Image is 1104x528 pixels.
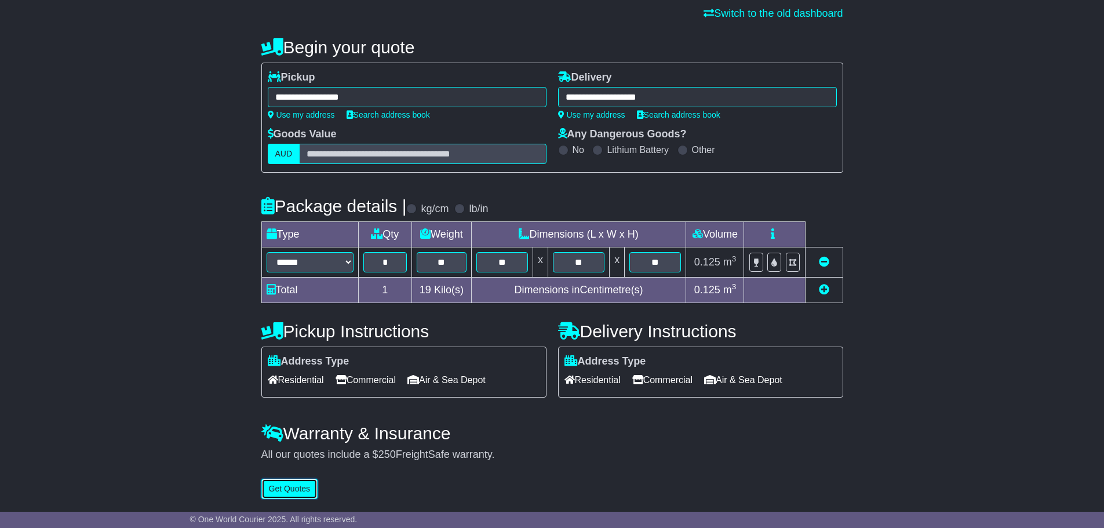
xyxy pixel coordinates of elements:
td: Dimensions (L x W x H) [471,222,686,247]
label: Any Dangerous Goods? [558,128,687,141]
td: Type [261,222,358,247]
td: Volume [686,222,744,247]
a: Remove this item [819,256,829,268]
span: Residential [268,371,324,389]
button: Get Quotes [261,479,318,499]
label: lb/in [469,203,488,216]
td: Qty [358,222,412,247]
td: x [533,247,548,278]
td: x [610,247,625,278]
label: Pickup [268,71,315,84]
label: Other [692,144,715,155]
span: Air & Sea Depot [407,371,486,389]
label: Goods Value [268,128,337,141]
td: Total [261,278,358,303]
span: Residential [564,371,621,389]
label: Address Type [564,355,646,368]
h4: Delivery Instructions [558,322,843,341]
span: 0.125 [694,284,720,296]
label: Delivery [558,71,612,84]
span: 0.125 [694,256,720,268]
span: Commercial [632,371,693,389]
td: Kilo(s) [412,278,472,303]
a: Add new item [819,284,829,296]
sup: 3 [732,254,737,263]
label: No [573,144,584,155]
a: Search address book [637,110,720,119]
label: AUD [268,144,300,164]
td: Dimensions in Centimetre(s) [471,278,686,303]
h4: Package details | [261,196,407,216]
td: 1 [358,278,412,303]
a: Use my address [558,110,625,119]
td: Weight [412,222,472,247]
a: Search address book [347,110,430,119]
span: Commercial [336,371,396,389]
h4: Pickup Instructions [261,322,546,341]
span: 19 [420,284,431,296]
span: © One World Courier 2025. All rights reserved. [190,515,358,524]
span: 250 [378,449,396,460]
label: Lithium Battery [607,144,669,155]
span: Air & Sea Depot [704,371,782,389]
a: Switch to the old dashboard [704,8,843,19]
h4: Warranty & Insurance [261,424,843,443]
span: m [723,256,737,268]
a: Use my address [268,110,335,119]
span: m [723,284,737,296]
sup: 3 [732,282,737,291]
label: kg/cm [421,203,449,216]
label: Address Type [268,355,349,368]
div: All our quotes include a $ FreightSafe warranty. [261,449,843,461]
h4: Begin your quote [261,38,843,57]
